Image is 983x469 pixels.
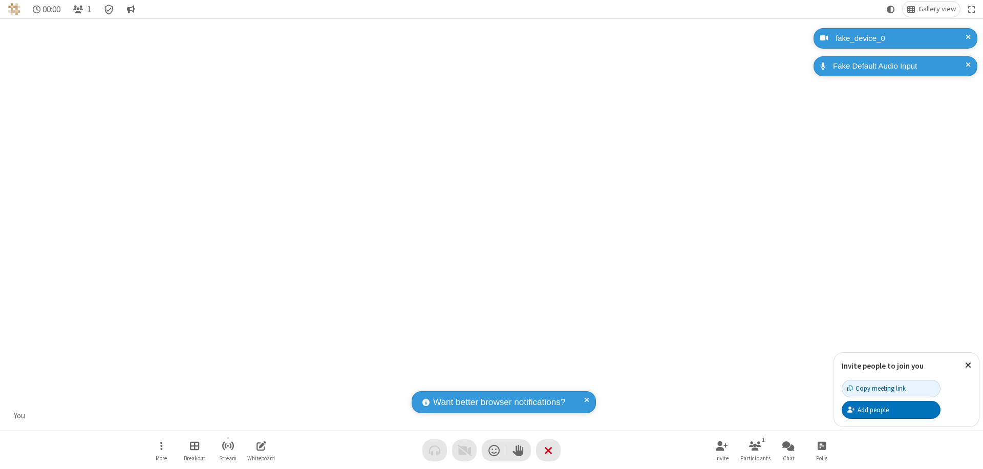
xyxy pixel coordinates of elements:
[740,436,771,465] button: Open participant list
[918,5,956,13] span: Gallery view
[783,455,795,461] span: Chat
[842,361,924,371] label: Invite people to join you
[146,436,177,465] button: Open menu
[10,410,29,422] div: You
[957,353,979,378] button: Close popover
[452,439,477,461] button: Video
[433,396,565,409] span: Want better browser notifications?
[536,439,561,461] button: End or leave meeting
[29,2,65,17] div: Timer
[707,436,737,465] button: Invite participants (⌘+Shift+I)
[842,380,941,397] button: Copy meeting link
[816,455,827,461] span: Polls
[179,436,210,465] button: Manage Breakout Rooms
[903,2,960,17] button: Change layout
[964,2,979,17] button: Fullscreen
[832,33,970,45] div: fake_device_0
[87,5,91,14] span: 1
[715,455,729,461] span: Invite
[246,436,276,465] button: Open shared whiteboard
[806,436,837,465] button: Open poll
[759,435,768,444] div: 1
[69,2,95,17] button: Open participant list
[829,60,970,72] div: Fake Default Audio Input
[156,455,167,461] span: More
[42,5,60,14] span: 00:00
[184,455,205,461] span: Breakout
[247,455,275,461] span: Whiteboard
[842,401,941,418] button: Add people
[212,436,243,465] button: Start streaming
[482,439,506,461] button: Send a reaction
[99,2,119,17] div: Meeting details Encryption enabled
[883,2,899,17] button: Using system theme
[219,455,237,461] span: Stream
[8,3,20,15] img: QA Selenium DO NOT DELETE OR CHANGE
[773,436,804,465] button: Open chat
[506,439,531,461] button: Raise hand
[422,439,447,461] button: Audio problem - check your Internet connection or call by phone
[740,455,771,461] span: Participants
[847,383,906,393] div: Copy meeting link
[122,2,139,17] button: Conversation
